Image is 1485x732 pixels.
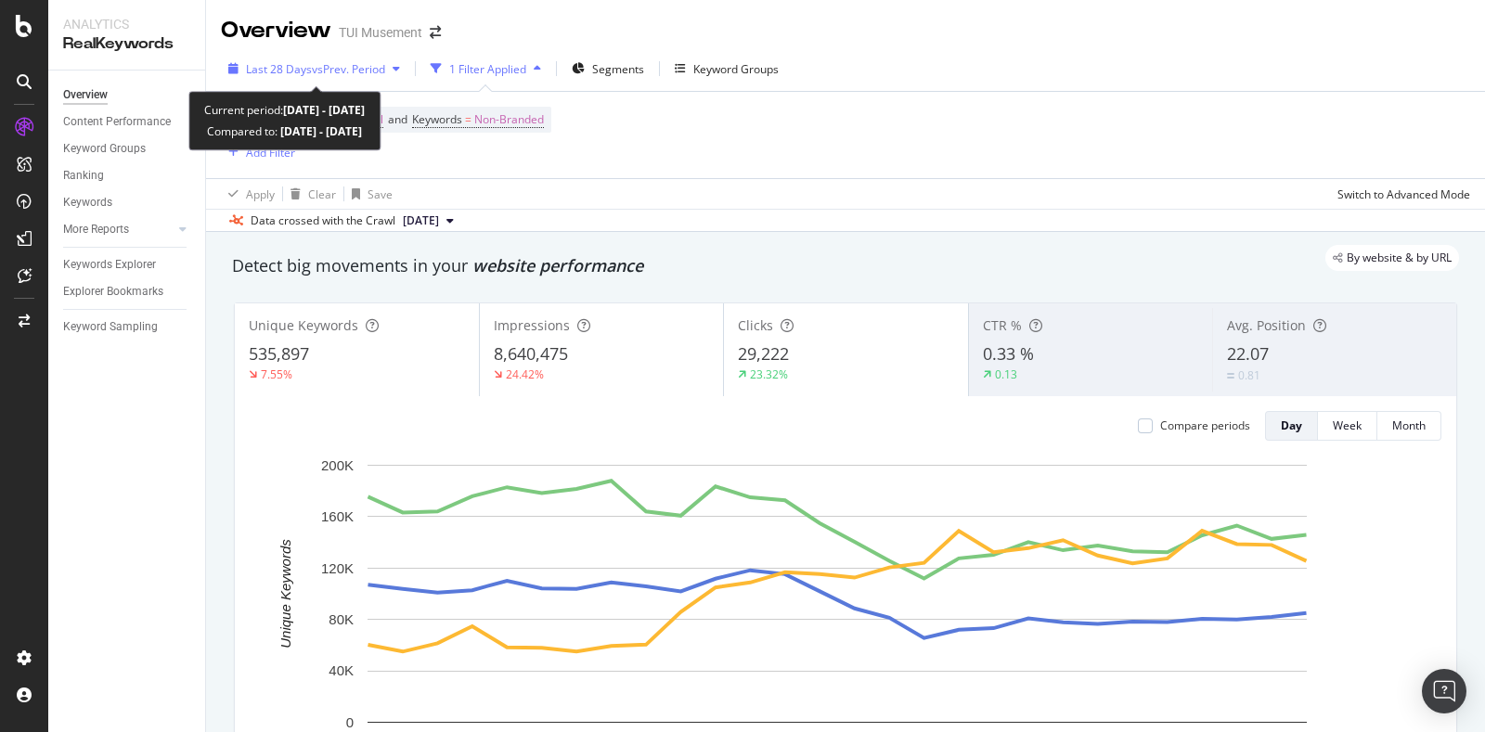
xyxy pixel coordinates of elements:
span: = [465,111,471,127]
img: Equal [1227,373,1234,379]
div: Day [1281,417,1302,433]
button: Month [1377,411,1441,441]
div: 0.13 [995,366,1017,382]
a: Content Performance [63,112,192,132]
text: 40K [329,662,354,678]
button: 1 Filter Applied [423,54,549,83]
div: Open Intercom Messenger [1422,669,1466,713]
div: Keyword Groups [693,61,779,77]
button: Add Filter [221,141,295,163]
span: Avg. Position [1227,316,1306,334]
text: 200K [321,457,354,473]
span: 8,640,475 [494,342,568,365]
div: Analytics [63,15,190,33]
div: Clear [308,186,336,202]
button: Save [344,179,393,209]
span: 2025 Sep. 21st [403,212,439,229]
span: Unique Keywords [249,316,358,334]
a: Keyword Groups [63,139,192,159]
div: Compare periods [1160,417,1250,433]
div: Overview [63,85,108,105]
div: Data crossed with the Crawl [251,212,395,229]
text: 120K [321,560,354,576]
span: Last 28 Days [246,61,312,77]
span: Keywords [412,111,462,127]
div: 23.32% [750,366,788,382]
div: Add Filter [246,145,295,161]
div: Current period: [204,99,365,121]
a: Overview [63,85,192,105]
span: Segments [592,61,644,77]
div: Explorer Bookmarks [63,282,163,302]
div: Save [368,186,393,202]
span: CTR % [983,316,1022,334]
div: 7.55% [261,366,292,382]
div: RealKeywords [63,33,190,55]
div: Content Performance [63,112,171,132]
button: Keyword Groups [667,54,786,83]
button: Last 28 DaysvsPrev. Period [221,54,407,83]
a: More Reports [63,220,174,239]
text: Unique Keywords [278,539,293,649]
span: vs Prev. Period [312,61,385,77]
button: Segments [564,54,652,83]
div: 0.81 [1238,367,1260,383]
div: Overview [221,15,331,46]
button: Day [1265,411,1318,441]
div: Month [1392,417,1426,433]
div: Ranking [63,166,104,186]
div: Compared to: [207,121,362,142]
span: By website & by URL [1347,252,1452,263]
text: 160K [321,508,354,524]
b: [DATE] - [DATE] [283,102,365,118]
div: Keywords [63,193,112,212]
a: Explorer Bookmarks [63,282,192,302]
span: Non-Branded [474,107,544,133]
div: TUI Musement [339,23,422,42]
div: 24.42% [506,366,544,382]
div: Switch to Advanced Mode [1337,186,1470,202]
a: Keywords [63,193,192,212]
b: [DATE] - [DATE] [278,123,362,139]
a: Ranking [63,166,192,186]
span: 22.07 [1227,342,1269,365]
span: 535,897 [249,342,309,365]
a: Keywords Explorer [63,255,192,275]
span: 29,222 [738,342,789,365]
button: Switch to Advanced Mode [1330,179,1470,209]
div: Keyword Sampling [63,317,158,337]
span: 0.33 % [983,342,1034,365]
span: and [388,111,407,127]
button: Clear [283,179,336,209]
div: 1 Filter Applied [449,61,526,77]
div: legacy label [1325,245,1459,271]
div: arrow-right-arrow-left [430,26,441,39]
button: Apply [221,179,275,209]
button: [DATE] [395,210,461,232]
span: Impressions [494,316,570,334]
text: 0 [346,714,354,730]
div: More Reports [63,220,129,239]
a: Keyword Sampling [63,317,192,337]
text: 80K [329,611,354,627]
div: Apply [246,186,275,202]
span: Clicks [738,316,773,334]
div: Keyword Groups [63,139,146,159]
button: Week [1318,411,1377,441]
div: Week [1333,417,1362,433]
div: Keywords Explorer [63,255,156,275]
